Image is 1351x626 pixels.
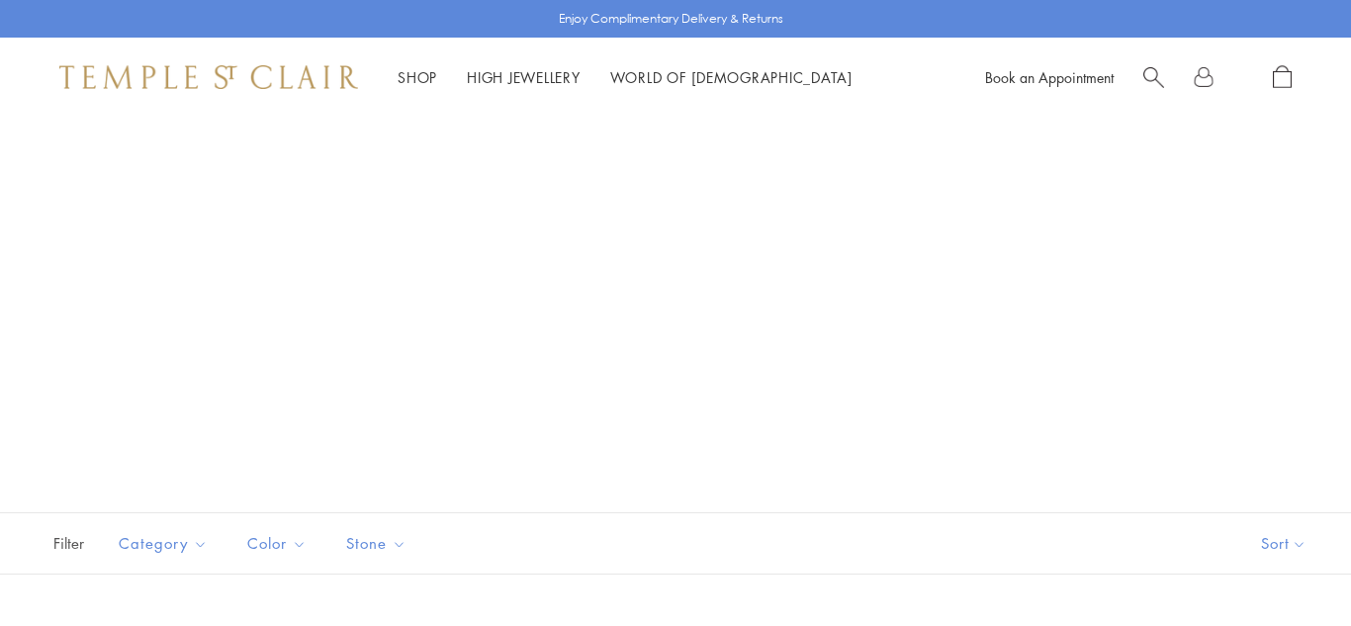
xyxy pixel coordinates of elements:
button: Category [104,521,223,566]
nav: Main navigation [398,65,853,90]
span: Stone [336,531,421,556]
button: Color [232,521,321,566]
a: Book an Appointment [985,67,1114,87]
button: Stone [331,521,421,566]
img: Temple St. Clair [59,65,358,89]
a: ShopShop [398,67,437,87]
a: World of [DEMOGRAPHIC_DATA]World of [DEMOGRAPHIC_DATA] [610,67,853,87]
span: Category [109,531,223,556]
a: Open Shopping Bag [1273,65,1292,90]
span: Color [237,531,321,556]
p: Enjoy Complimentary Delivery & Returns [559,9,783,29]
button: Show sort by [1216,513,1351,574]
a: Search [1143,65,1164,90]
a: High JewelleryHigh Jewellery [467,67,581,87]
